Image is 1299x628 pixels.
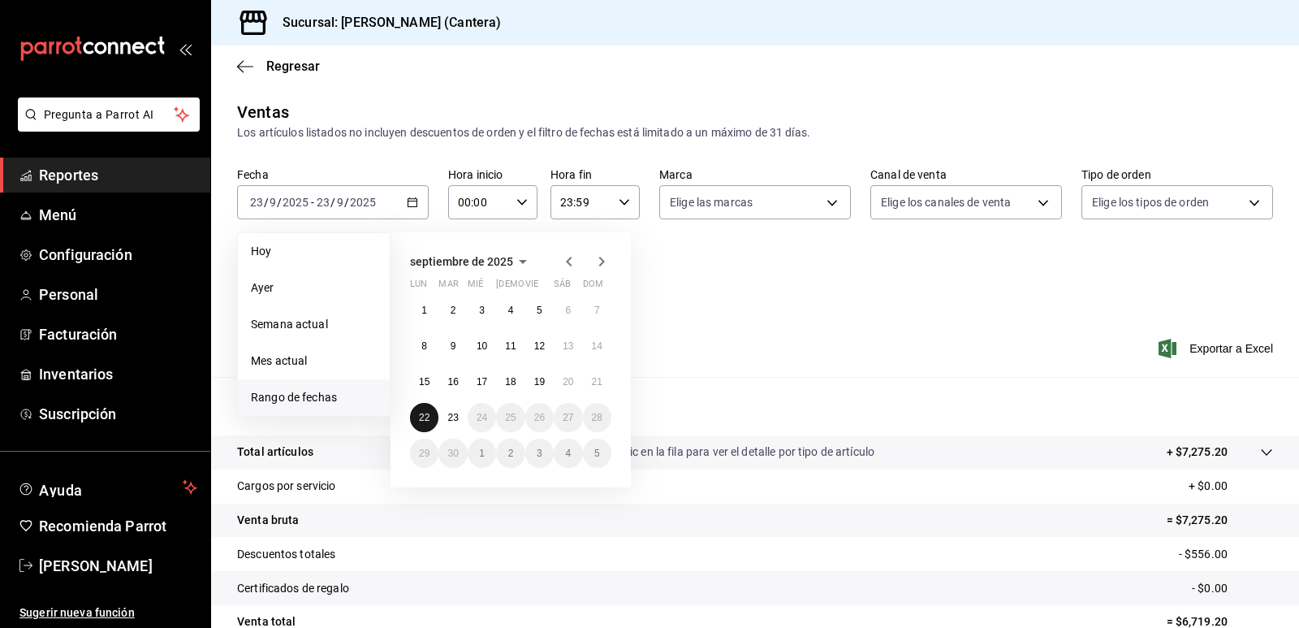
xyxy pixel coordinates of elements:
[1189,478,1273,495] p: + $0.00
[11,118,200,135] a: Pregunta a Parrot AI
[410,279,427,296] abbr: lunes
[39,323,197,345] span: Facturación
[554,279,571,296] abbr: sábado
[479,448,485,459] abbr: 1 de octubre de 2025
[583,403,611,432] button: 28 de septiembre de 2025
[237,58,320,74] button: Regresar
[534,340,545,352] abbr: 12 de septiembre de 2025
[39,403,197,425] span: Suscripción
[344,196,349,209] span: /
[251,243,377,260] span: Hoy
[451,340,456,352] abbr: 9 de septiembre de 2025
[534,376,545,388] abbr: 19 de septiembre de 2025
[468,403,496,432] button: 24 de septiembre de 2025
[438,296,467,325] button: 2 de septiembre de 2025
[179,42,192,55] button: open_drawer_menu
[410,439,438,468] button: 29 de septiembre de 2025
[583,439,611,468] button: 5 de octubre de 2025
[447,412,458,423] abbr: 23 de septiembre de 2025
[477,412,487,423] abbr: 24 de septiembre de 2025
[583,296,611,325] button: 7 de septiembre de 2025
[237,124,1273,141] div: Los artículos listados no incluyen descuentos de orden y el filtro de fechas está limitado a un m...
[537,305,542,316] abbr: 5 de septiembre de 2025
[39,555,197,577] span: [PERSON_NAME]
[270,13,501,32] h3: Sucursal: [PERSON_NAME] (Cantera)
[237,396,1273,416] p: Resumen
[563,376,573,388] abbr: 20 de septiembre de 2025
[496,296,524,325] button: 4 de septiembre de 2025
[39,204,197,226] span: Menú
[592,412,602,423] abbr: 28 de septiembre de 2025
[39,363,197,385] span: Inventarios
[525,331,554,361] button: 12 de septiembre de 2025
[881,194,1011,210] span: Elige los canales de venta
[505,412,516,423] abbr: 25 de septiembre de 2025
[1192,580,1273,597] p: - $0.00
[496,331,524,361] button: 11 de septiembre de 2025
[468,296,496,325] button: 3 de septiembre de 2025
[419,376,429,388] abbr: 15 de septiembre de 2025
[18,97,200,132] button: Pregunta a Parrot AI
[251,316,377,333] span: Semana actual
[410,255,513,268] span: septiembre de 2025
[39,515,197,537] span: Recomienda Parrot
[39,164,197,186] span: Reportes
[410,296,438,325] button: 1 de septiembre de 2025
[1092,194,1209,210] span: Elige los tipos de orden
[550,169,640,180] label: Hora fin
[508,305,514,316] abbr: 4 de septiembre de 2025
[438,367,467,396] button: 16 de septiembre de 2025
[438,439,467,468] button: 30 de septiembre de 2025
[249,196,264,209] input: --
[525,367,554,396] button: 19 de septiembre de 2025
[237,444,313,461] p: Total artículos
[311,196,314,209] span: -
[237,580,349,597] p: Certificados de regalo
[1179,546,1273,563] p: - $556.00
[421,305,427,316] abbr: 1 de septiembre de 2025
[448,169,537,180] label: Hora inicio
[583,367,611,396] button: 21 de septiembre de 2025
[251,279,377,297] span: Ayer
[477,340,487,352] abbr: 10 de septiembre de 2025
[594,448,600,459] abbr: 5 de octubre de 2025
[583,279,603,296] abbr: domingo
[1167,444,1228,461] p: + $7,275.20
[565,305,571,316] abbr: 6 de septiembre de 2025
[1081,169,1273,180] label: Tipo de orden
[554,403,582,432] button: 27 de septiembre de 2025
[336,196,344,209] input: --
[468,367,496,396] button: 17 de septiembre de 2025
[447,376,458,388] abbr: 16 de septiembre de 2025
[468,279,483,296] abbr: miércoles
[554,296,582,325] button: 6 de septiembre de 2025
[592,376,602,388] abbr: 21 de septiembre de 2025
[505,376,516,388] abbr: 18 de septiembre de 2025
[39,284,197,305] span: Personal
[554,367,582,396] button: 20 de septiembre de 2025
[1167,512,1273,529] p: = $7,275.20
[563,412,573,423] abbr: 27 de septiembre de 2025
[277,196,282,209] span: /
[525,296,554,325] button: 5 de septiembre de 2025
[251,353,377,370] span: Mes actual
[237,169,429,180] label: Fecha
[438,331,467,361] button: 9 de septiembre de 2025
[468,439,496,468] button: 1 de octubre de 2025
[477,376,487,388] abbr: 17 de septiembre de 2025
[349,196,377,209] input: ----
[419,448,429,459] abbr: 29 de septiembre de 2025
[659,169,851,180] label: Marca
[266,58,320,74] span: Regresar
[410,252,533,271] button: septiembre de 2025
[438,279,458,296] abbr: martes
[496,439,524,468] button: 2 de octubre de 2025
[525,279,538,296] abbr: viernes
[592,340,602,352] abbr: 14 de septiembre de 2025
[554,439,582,468] button: 4 de octubre de 2025
[237,512,299,529] p: Venta bruta
[583,331,611,361] button: 14 de septiembre de 2025
[410,367,438,396] button: 15 de septiembre de 2025
[19,604,197,622] span: Sugerir nueva función
[479,305,485,316] abbr: 3 de septiembre de 2025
